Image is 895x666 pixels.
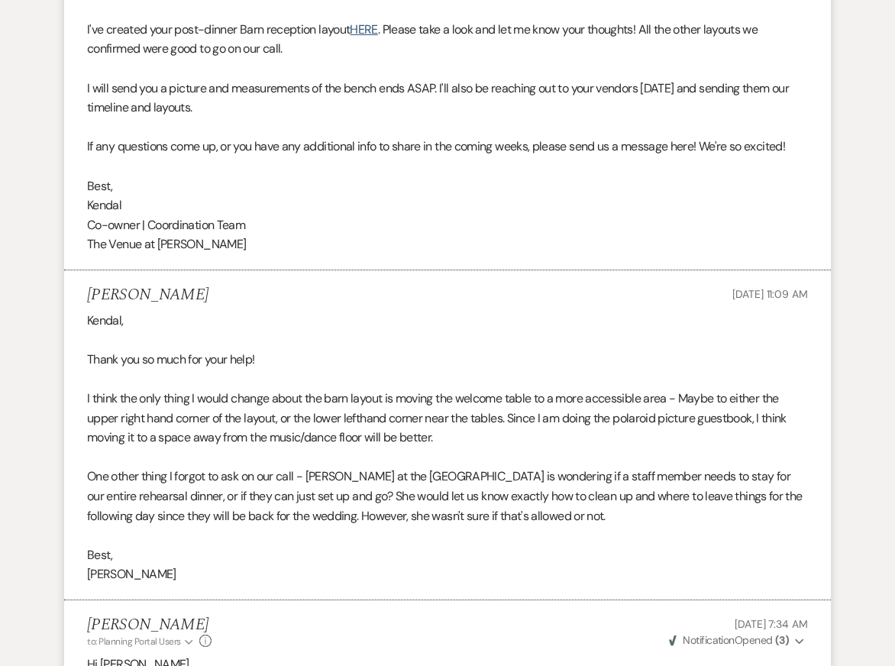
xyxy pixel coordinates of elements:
p: Kendal, [87,311,808,331]
button: NotificationOpened (3) [667,632,808,648]
p: Best, [87,545,808,565]
p: One other thing I forgot to ask on our call - [PERSON_NAME] at the [GEOGRAPHIC_DATA] is wondering... [87,467,808,525]
p: Co-owner | Coordination Team [87,215,808,235]
span: Notification [683,633,734,647]
p: I think the only thing I would change about the barn layout is moving the welcome table to a more... [87,389,808,448]
button: to: Planning Portal Users [87,635,195,648]
p: I've created your post-dinner Barn reception layout . Please take a look and let me know your tho... [87,20,808,59]
span: to: Planning Portal Users [87,635,181,648]
p: [PERSON_NAME] [87,564,808,584]
h5: [PERSON_NAME] [87,286,208,305]
span: Opened [669,633,789,647]
span: [DATE] 11:09 AM [732,287,808,301]
p: If any questions come up, or you have any additional info to share in the coming weeks, please se... [87,137,808,157]
strong: ( 3 ) [775,633,789,647]
p: I will send you a picture and measurements of the bench ends ASAP. I'll also be reaching out to y... [87,79,808,118]
p: The Venue at [PERSON_NAME] [87,234,808,254]
a: HERE [350,21,377,37]
p: Best, [87,176,808,196]
p: Thank you so much for your help! [87,350,808,370]
h5: [PERSON_NAME] [87,616,212,635]
span: [DATE] 7:34 AM [735,617,808,631]
p: Kendal [87,196,808,215]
